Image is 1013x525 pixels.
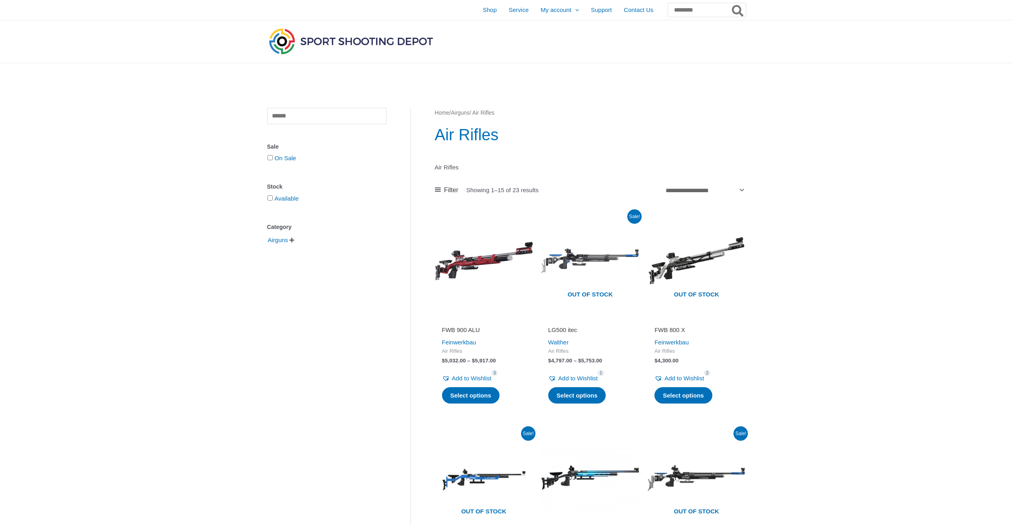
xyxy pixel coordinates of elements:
[267,26,435,56] img: Sport Shooting Depot
[492,370,498,376] span: 3
[548,373,598,384] a: Add to Wishlist
[435,108,746,118] nav: Breadcrumb
[548,326,632,334] h2: LG500 itec
[733,426,748,441] span: Sale!
[435,123,746,146] h1: Air Rifles
[654,315,738,324] iframe: Customer reviews powered by Trustpilot
[442,358,445,364] span: $
[435,184,458,196] a: Filter
[442,326,526,337] a: FWB 900 ALU
[442,326,526,334] h2: FWB 900 ALU
[598,370,604,376] span: 1
[267,236,289,243] a: Airguns
[548,315,632,324] iframe: Customer reviews powered by Trustpilot
[452,375,492,382] span: Add to Wishlist
[267,233,289,247] span: Airguns
[654,326,738,337] a: FWB 800 X
[442,387,500,404] a: Select options for “FWB 900 ALU”
[663,184,746,197] select: Shop order
[268,195,273,201] input: Available
[647,212,745,310] img: FWB 800 X
[664,375,704,382] span: Add to Wishlist
[627,209,642,224] span: Sale!
[267,221,387,233] div: Category
[548,358,572,364] bdi: 4,797.00
[653,286,739,304] span: Out of stock
[654,358,658,364] span: $
[548,387,606,404] a: Select options for “LG500 itec”
[435,162,746,173] p: Air Rifles
[578,358,602,364] bdi: 5,753.00
[467,358,470,364] span: –
[268,155,273,160] input: On Sale
[435,212,533,310] img: FWB 900 ALU
[275,155,296,161] a: On Sale
[704,370,710,376] span: 2
[267,181,387,193] div: Stock
[654,358,678,364] bdi: 4,300.00
[647,212,745,310] a: Out of stock
[654,339,689,346] a: Feinwerkbau
[654,373,704,384] a: Add to Wishlist
[435,110,450,116] a: Home
[574,358,577,364] span: –
[548,358,551,364] span: $
[267,141,387,153] div: Sale
[442,373,492,384] a: Add to Wishlist
[654,387,712,404] a: Select options for “FWB 800 X”
[472,358,496,364] bdi: 5,917.00
[472,358,475,364] span: $
[578,358,581,364] span: $
[548,339,569,346] a: Walther
[275,195,299,202] a: Available
[653,503,739,521] span: Out of stock
[442,348,526,355] span: Air Rifles
[547,286,633,304] span: Out of stock
[730,3,746,17] button: Search
[442,358,466,364] bdi: 5,032.00
[558,375,598,382] span: Add to Wishlist
[466,187,539,193] p: Showing 1–15 of 23 results
[654,326,738,334] h2: FWB 800 X
[442,339,476,346] a: Feinwerkbau
[654,348,738,355] span: Air Rifles
[441,503,527,521] span: Out of stock
[541,212,639,310] img: LG500 itec
[451,110,470,116] a: Airguns
[548,348,632,355] span: Air Rifles
[548,326,632,337] a: LG500 itec
[442,315,526,324] iframe: Customer reviews powered by Trustpilot
[444,184,458,196] span: Filter
[289,237,294,243] span: 
[521,426,535,441] span: Sale!
[541,212,639,310] a: Out of stock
